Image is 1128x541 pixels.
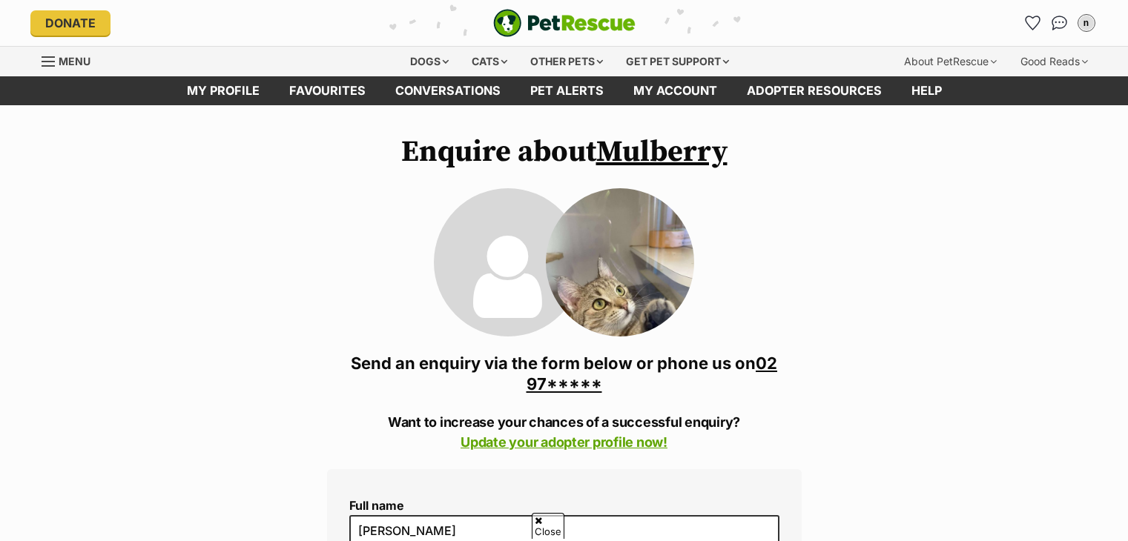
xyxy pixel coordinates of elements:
a: Mulberry [596,133,728,170]
a: Menu [42,47,101,73]
a: Favourites [1021,11,1045,35]
a: Favourites [274,76,380,105]
a: My profile [172,76,274,105]
span: Close [532,513,564,539]
a: Update your adopter profile now! [461,434,667,450]
div: About PetRescue [894,47,1007,76]
img: logo-e224e6f780fb5917bec1dbf3a21bbac754714ae5b6737aabdf751b685950b380.svg [493,9,636,37]
ul: Account quick links [1021,11,1098,35]
span: Menu [59,55,90,67]
div: Get pet support [616,47,739,76]
a: Pet alerts [515,76,619,105]
a: conversations [380,76,515,105]
label: Full name [349,499,779,512]
a: PetRescue [493,9,636,37]
h3: Send an enquiry via the form below or phone us on [327,353,802,394]
button: My account [1075,11,1098,35]
a: Help [897,76,957,105]
p: Want to increase your chances of a successful enquiry? [327,412,802,452]
div: Other pets [520,47,613,76]
img: Mulberry [546,188,694,336]
a: Adopter resources [732,76,897,105]
div: Good Reads [1010,47,1098,76]
a: Donate [30,10,111,36]
div: Cats [461,47,518,76]
a: Conversations [1048,11,1072,35]
a: My account [619,76,732,105]
div: Dogs [400,47,459,76]
h1: Enquire about [327,135,802,169]
div: n [1079,16,1094,30]
img: chat-41dd97257d64d25036548639549fe6c8038ab92f7586957e7f3b1b290dea8141.svg [1052,16,1067,30]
